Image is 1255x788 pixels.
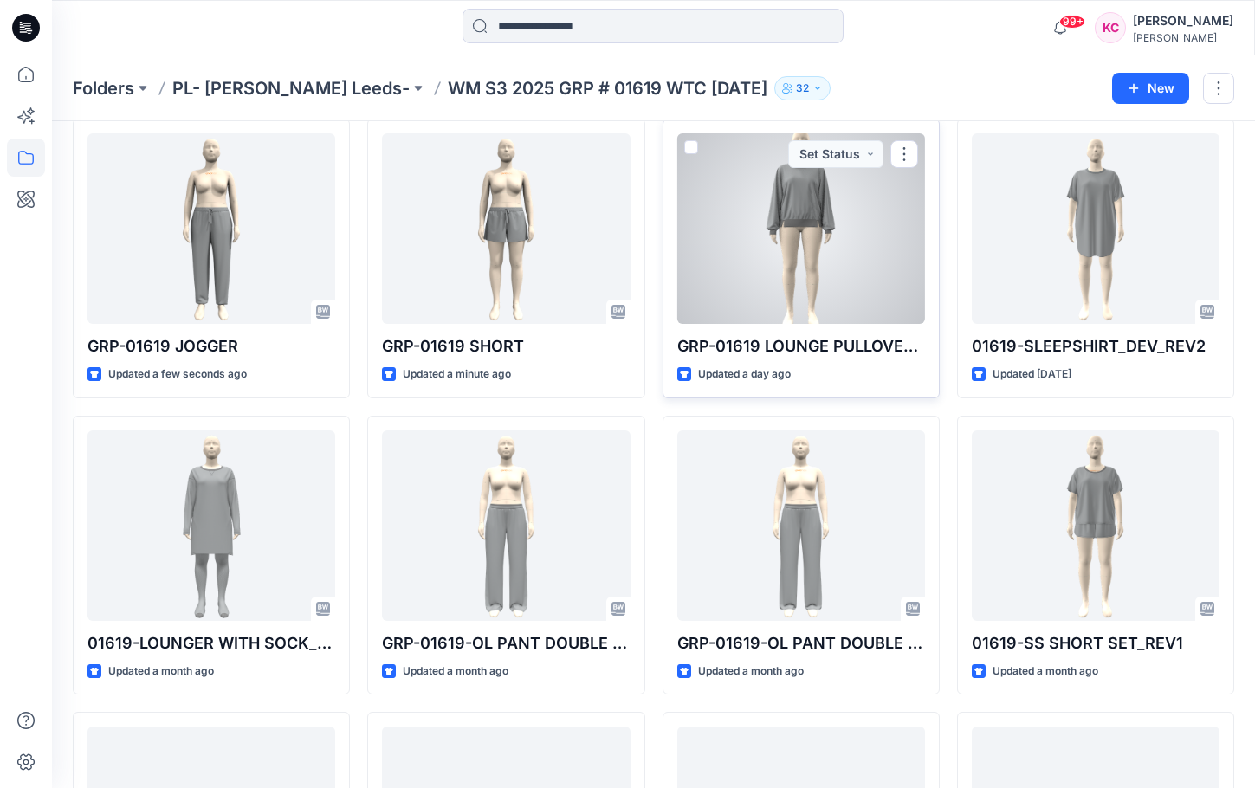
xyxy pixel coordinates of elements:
p: GRP-01619 LOUNGE PULLOVER_DEVELOPMENT [677,334,925,358]
p: Updated a day ago [698,365,791,384]
a: GRP-01619-OL PANT DOUBLE ELASTIC_DEV_REV1 [382,430,630,621]
p: GRP-01619 JOGGER [87,334,335,358]
a: GRP-01619 LOUNGE PULLOVER_DEVELOPMENT [677,133,925,324]
div: [PERSON_NAME] [1133,31,1233,44]
div: [PERSON_NAME] [1133,10,1233,31]
a: GRP-01619 JOGGER [87,133,335,324]
span: 99+ [1059,15,1085,29]
a: GRP-01619 SHORT [382,133,630,324]
a: GRP-01619-OL PANT DOUBLE ELASTIC_DEV_REV2 [677,430,925,621]
div: KC [1095,12,1126,43]
p: Updated a month ago [108,662,214,681]
p: 01619-SS SHORT SET_REV1 [972,631,1219,656]
p: Updated a minute ago [403,365,511,384]
p: Updated a month ago [993,662,1098,681]
p: GRP-01619-OL PANT DOUBLE ELASTIC_DEV_REV2 [677,631,925,656]
p: Updated a month ago [698,662,804,681]
button: New [1112,73,1189,104]
a: PL- [PERSON_NAME] Leeds- [172,76,410,100]
p: 01619-LOUNGER WITH SOCK_DEV [87,631,335,656]
p: WM S3 2025 GRP # 01619 WTC [DATE] [448,76,767,100]
a: 01619-SS SHORT SET_REV1 [972,430,1219,621]
p: Updated a month ago [403,662,508,681]
p: Updated a few seconds ago [108,365,247,384]
a: Folders [73,76,134,100]
p: 32 [796,79,809,98]
p: 01619-SLEEPSHIRT_DEV_REV2 [972,334,1219,358]
a: 01619-SLEEPSHIRT_DEV_REV2 [972,133,1219,324]
a: 01619-LOUNGER WITH SOCK_DEV [87,430,335,621]
p: GRP-01619 SHORT [382,334,630,358]
p: Updated [DATE] [993,365,1071,384]
button: 32 [774,76,831,100]
p: GRP-01619-OL PANT DOUBLE ELASTIC_DEV_REV1 [382,631,630,656]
